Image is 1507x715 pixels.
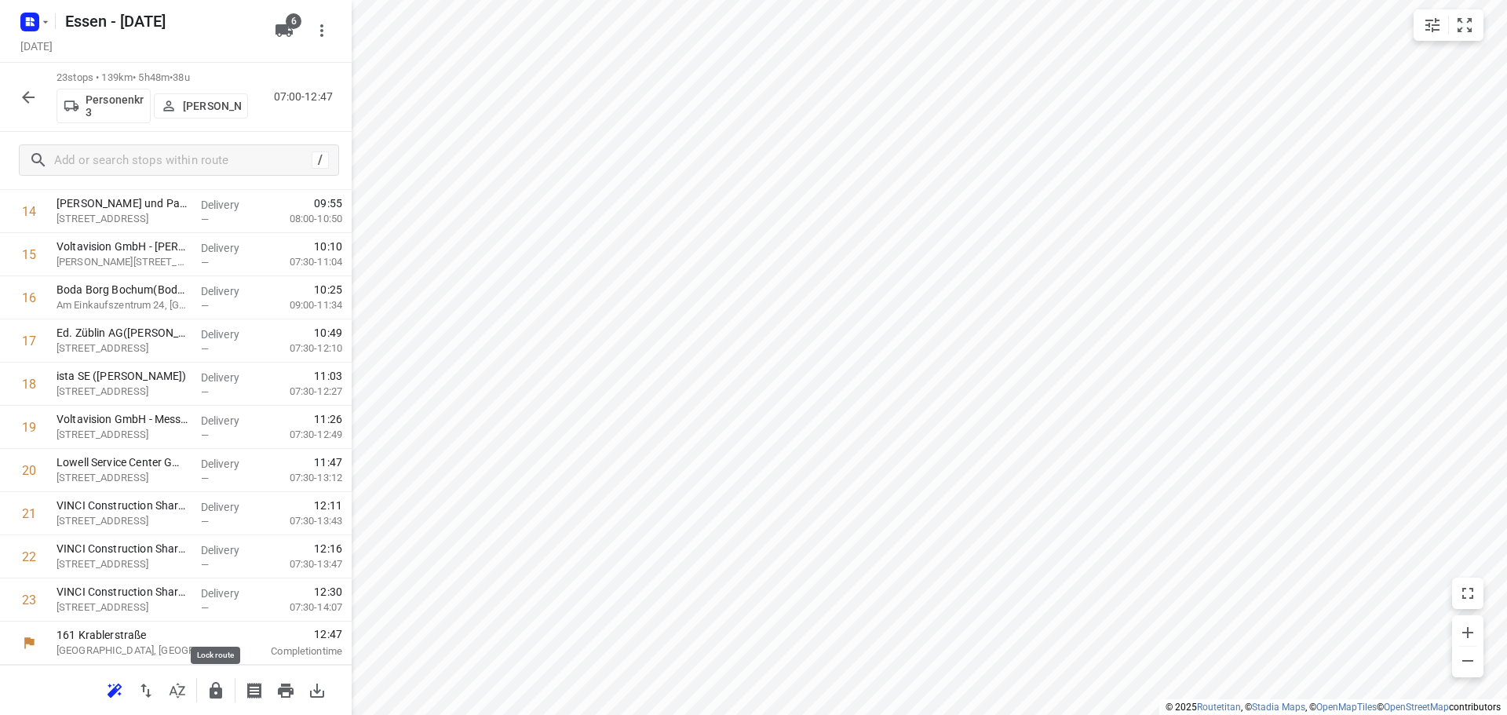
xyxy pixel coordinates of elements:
[265,427,342,443] p: 07:30-12:49
[201,559,209,571] span: —
[201,429,209,441] span: —
[201,300,209,312] span: —
[22,549,36,564] div: 22
[130,682,162,697] span: Reverse route
[201,240,259,256] p: Delivery
[22,593,36,607] div: 23
[201,213,209,225] span: —
[286,13,301,29] span: 6
[201,386,209,398] span: —
[265,600,342,615] p: 07:30-14:07
[1252,702,1305,713] a: Stadia Maps
[1316,702,1377,713] a: OpenMapTiles
[314,498,342,513] span: 12:11
[270,682,301,697] span: Print route
[201,585,259,601] p: Delivery
[201,456,259,472] p: Delivery
[86,93,144,119] p: Personenkraftwagen 3
[265,211,342,227] p: 08:00-10:50
[312,151,329,169] div: /
[314,239,342,254] span: 10:10
[57,341,188,356] p: [STREET_ADDRESS]
[314,584,342,600] span: 12:30
[201,602,209,614] span: —
[201,257,209,268] span: —
[265,513,342,529] p: 07:30-13:43
[314,368,342,384] span: 11:03
[99,682,130,697] span: Reoptimize route
[57,470,188,486] p: Scheuten-Solar-Straße 1, Gelsenkirchen
[268,15,300,46] button: 6
[1197,702,1241,713] a: Routetitan
[57,454,188,470] p: Lowell Service Center GmbH(Heike Benda)
[314,195,342,211] span: 09:55
[22,334,36,348] div: 17
[22,204,36,219] div: 14
[201,413,259,429] p: Delivery
[57,239,188,254] p: Voltavision GmbH - [PERSON_NAME]([PERSON_NAME])
[201,542,259,558] p: Delivery
[239,626,342,642] span: 12:47
[59,9,262,34] h5: Rename
[170,71,173,83] span: •
[22,463,36,478] div: 20
[201,370,259,385] p: Delivery
[57,643,220,658] p: [GEOGRAPHIC_DATA], [GEOGRAPHIC_DATA]
[314,282,342,297] span: 10:25
[265,384,342,399] p: 07:30-12:27
[201,343,209,355] span: —
[1384,702,1449,713] a: OpenStreetMap
[1166,702,1501,713] li: © 2025 , © , © © contributors
[274,89,339,105] p: 07:00-12:47
[265,297,342,313] p: 09:00-11:34
[239,682,270,697] span: Print shipping labels
[57,325,188,341] p: Ed. Züblin AG(Andrea Kosik)
[173,71,189,83] span: 38u
[183,100,241,112] p: [PERSON_NAME]
[201,326,259,342] p: Delivery
[57,600,188,615] p: Böckenhoffstraße 50, Bottrop
[22,247,36,262] div: 15
[57,541,188,556] p: VINCI Construction Shared Services GmbH Gebäude 1(Timo Stein)
[265,470,342,486] p: 07:30-13:12
[22,506,36,521] div: 21
[301,682,333,697] span: Download route
[57,195,188,211] p: [PERSON_NAME] und Partner([PERSON_NAME])
[57,368,188,384] p: ista SE (Katharina Walter)
[22,377,36,392] div: 18
[201,283,259,299] p: Delivery
[57,71,248,86] p: 23 stops • 139km • 5h48m
[154,93,248,119] button: [PERSON_NAME]
[22,420,36,435] div: 19
[57,498,188,513] p: VINCI Construction Shared Services GmbH Gebäude 3(Timo Stein)
[265,341,342,356] p: 07:30-12:10
[22,290,36,305] div: 16
[265,556,342,572] p: 07:30-13:47
[1414,9,1483,41] div: small contained button group
[201,499,259,515] p: Delivery
[1449,9,1480,41] button: Fit zoom
[57,584,188,600] p: VINCI Construction Shared Services GmbH(Timo Stein)
[57,513,188,529] p: Rheinbabenstraße 75, Bottrop
[57,282,188,297] p: Boda Borg Bochum(Boda Borg Bochum GmbH & Co. KG)
[54,148,312,173] input: Add or search stops within route
[201,472,209,484] span: —
[57,556,188,572] p: Rheinbabenstraße 75, Bottrop
[1417,9,1448,41] button: Map settings
[314,541,342,556] span: 12:16
[57,297,188,313] p: Am Einkaufszentrum 24, Bochum
[239,644,342,659] p: Completion time
[57,254,188,270] p: Lise-Meitner-Allee 21, Bochum
[201,516,209,527] span: —
[314,454,342,470] span: 11:47
[314,411,342,427] span: 11:26
[314,325,342,341] span: 10:49
[265,254,342,270] p: 07:30-11:04
[14,37,59,55] h5: Project date
[57,411,188,427] p: Voltavision GmbH - Messmannstr.(Kai Ulbrich)
[57,384,188,399] p: Kleine Beratgerstraße 4, Dortmund
[162,682,193,697] span: Sort by time window
[57,627,220,643] p: 161 Krablerstraße
[57,211,188,227] p: Massenbergstraße 17, Bochum
[57,89,151,123] button: Personenkraftwagen 3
